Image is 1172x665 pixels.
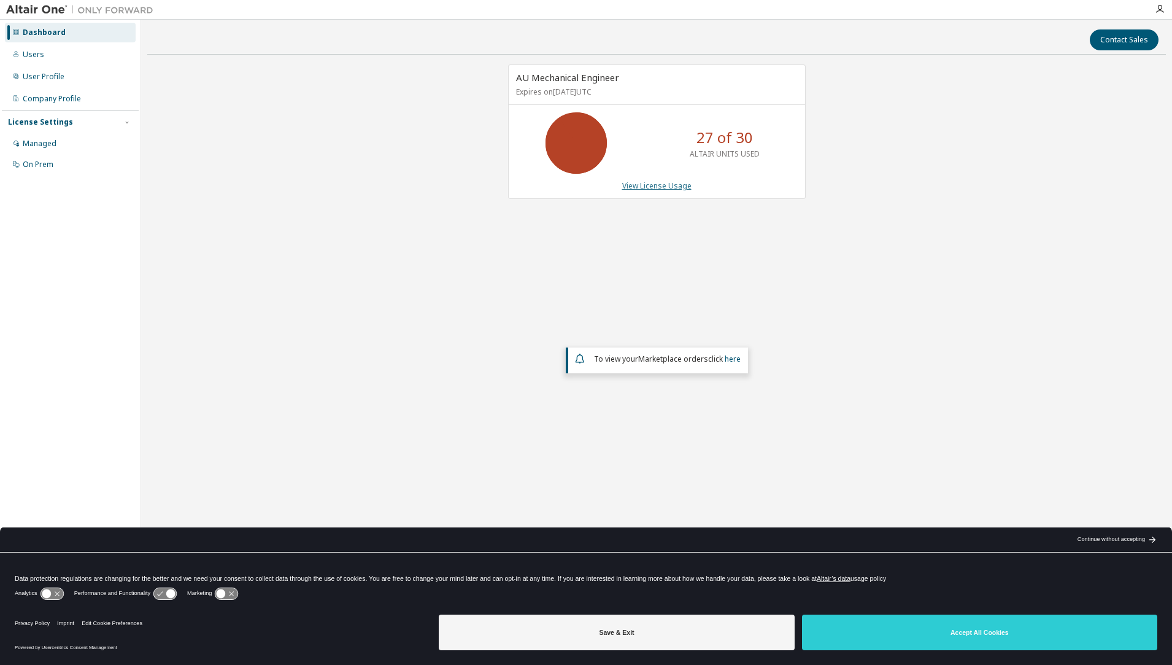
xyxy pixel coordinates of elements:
div: User Profile [23,72,64,82]
a: View License Usage [622,181,692,191]
p: ALTAIR UNITS USED [690,149,760,159]
div: On Prem [23,160,53,169]
button: Contact Sales [1090,29,1159,50]
p: Expires on [DATE] UTC [516,87,795,97]
div: Dashboard [23,28,66,37]
span: AU Mechanical Engineer [516,71,619,84]
div: Company Profile [23,94,81,104]
div: Managed [23,139,56,149]
img: Altair One [6,4,160,16]
div: Users [23,50,44,60]
em: Marketplace orders [638,354,708,364]
div: License Settings [8,117,73,127]
p: 27 of 30 [696,127,753,148]
span: To view your click [594,354,741,364]
a: here [725,354,741,364]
